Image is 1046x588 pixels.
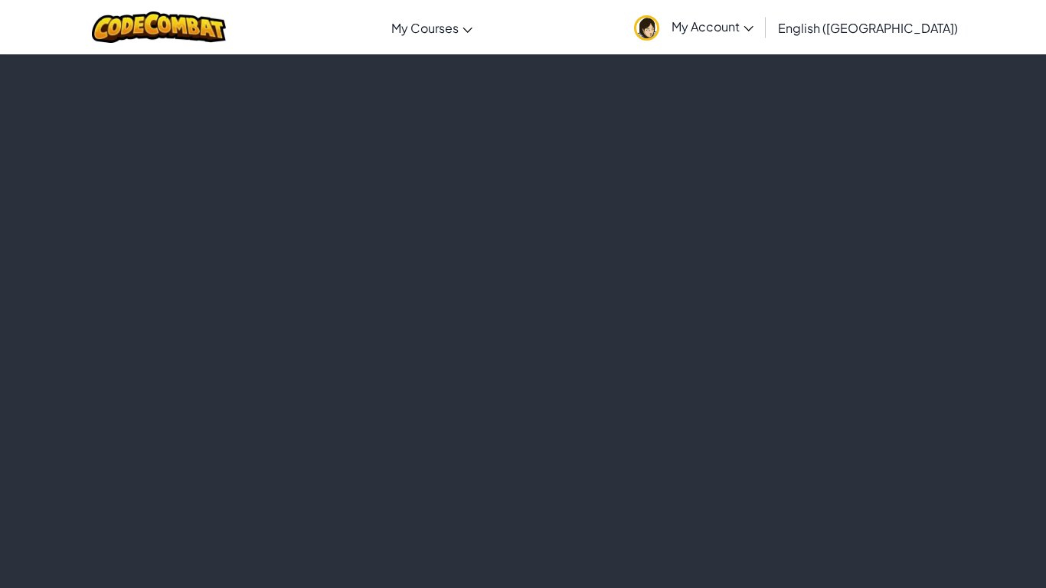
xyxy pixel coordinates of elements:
[92,11,226,43] img: CodeCombat logo
[634,15,659,41] img: avatar
[626,3,761,51] a: My Account
[770,7,966,48] a: English ([GEOGRAPHIC_DATA])
[672,18,753,34] span: My Account
[384,7,480,48] a: My Courses
[391,20,459,36] span: My Courses
[778,20,958,36] span: English ([GEOGRAPHIC_DATA])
